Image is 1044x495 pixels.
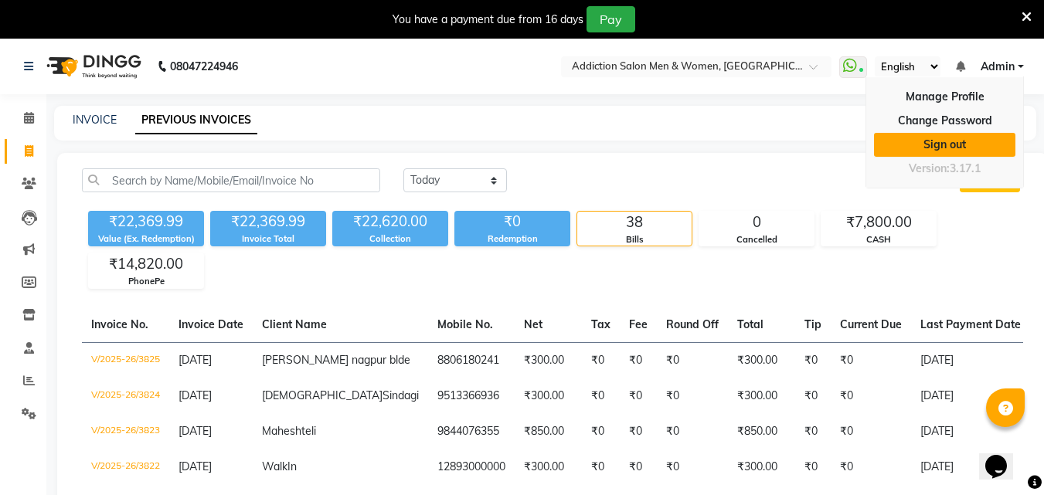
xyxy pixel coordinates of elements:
span: teli [301,424,316,438]
td: [DATE] [911,414,1030,449]
span: Net [524,317,542,331]
span: Walk [262,459,287,473]
td: ₹0 [582,342,620,378]
div: Version:3.17.1 [874,158,1015,180]
td: ₹0 [795,414,831,449]
span: Mahesh [262,424,301,438]
a: Sign out [874,133,1015,157]
td: 9844076355 [428,414,515,449]
td: [DATE] [911,342,1030,378]
input: Search by Name/Mobile/Email/Invoice No [82,168,380,192]
span: Last Payment Date [920,317,1021,331]
span: [DATE] [179,353,212,367]
div: Invoice Total [210,232,326,246]
div: Cancelled [699,233,814,246]
div: You have a payment due from 16 days [393,12,583,28]
div: ₹22,620.00 [332,211,448,232]
td: ₹0 [657,414,728,449]
td: V/2025-26/3823 [82,414,169,449]
td: V/2025-26/3824 [82,378,169,414]
div: 0 [699,212,814,233]
td: ₹300.00 [515,342,582,378]
a: Change Password [874,109,1015,133]
td: [DATE] [911,378,1030,414]
div: Collection [332,232,448,246]
div: ₹22,369.99 [88,211,204,232]
a: Manage Profile [874,85,1015,109]
span: In [287,459,297,473]
button: Pay [587,6,635,32]
td: ₹0 [831,342,911,378]
td: ₹850.00 [728,414,795,449]
span: Sindagi [383,388,419,402]
td: ₹0 [831,378,911,414]
td: ₹0 [795,342,831,378]
td: ₹0 [582,414,620,449]
span: Mobile No. [437,317,493,331]
td: ₹0 [582,449,620,485]
td: ₹300.00 [728,449,795,485]
div: Value (Ex. Redemption) [88,232,204,246]
div: ₹7,800.00 [821,212,936,233]
td: ₹0 [620,449,657,485]
div: ₹22,369.99 [210,211,326,232]
td: ₹850.00 [515,414,582,449]
div: ₹0 [454,211,570,232]
td: ₹0 [657,378,728,414]
td: V/2025-26/3822 [82,449,169,485]
span: Fee [629,317,648,331]
td: V/2025-26/3825 [82,342,169,378]
span: [DEMOGRAPHIC_DATA] [262,388,383,402]
span: Client Name [262,317,327,331]
span: Round Off [666,317,719,331]
td: ₹300.00 [728,342,795,378]
a: INVOICE [73,113,117,127]
span: Admin [981,59,1015,75]
span: [DATE] [179,388,212,402]
td: ₹0 [795,378,831,414]
iframe: chat widget [979,433,1029,480]
span: [PERSON_NAME] nagpur blde [262,353,410,367]
div: 38 [577,212,692,233]
div: Bills [577,233,692,246]
td: ₹0 [831,449,911,485]
td: ₹300.00 [515,449,582,485]
a: PREVIOUS INVOICES [135,107,257,134]
div: PhonePe [89,275,203,288]
td: ₹0 [657,342,728,378]
span: Invoice Date [179,317,243,331]
td: ₹300.00 [728,378,795,414]
span: Total [737,317,763,331]
td: 12893000000 [428,449,515,485]
td: ₹0 [795,449,831,485]
div: ₹14,820.00 [89,253,203,275]
span: [DATE] [179,459,212,473]
span: Current Due [840,317,902,331]
td: ₹0 [582,378,620,414]
td: 9513366936 [428,378,515,414]
td: ₹0 [620,378,657,414]
td: 8806180241 [428,342,515,378]
img: logo [39,45,145,88]
div: CASH [821,233,936,246]
span: Tip [804,317,821,331]
b: 08047224946 [170,45,238,88]
td: ₹0 [620,414,657,449]
td: ₹0 [831,414,911,449]
span: Tax [591,317,610,331]
span: [DATE] [179,424,212,438]
td: ₹300.00 [515,378,582,414]
td: ₹0 [620,342,657,378]
div: Redemption [454,232,570,246]
span: Invoice No. [91,317,148,331]
td: [DATE] [911,449,1030,485]
td: ₹0 [657,449,728,485]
